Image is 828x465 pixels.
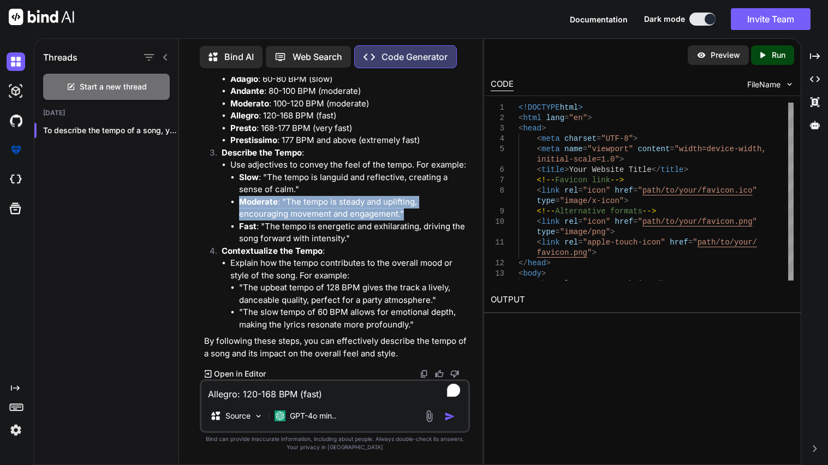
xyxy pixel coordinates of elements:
[633,134,638,143] span: >
[43,51,78,64] h1: Threads
[43,125,178,136] p: To describe the tempo of a song, you can...
[578,186,582,195] span: =
[519,259,528,267] span: </
[537,145,541,153] span: <
[541,217,560,226] span: link
[546,259,551,267] span: >
[610,228,615,236] span: >
[230,110,259,121] strong: Allegro
[642,217,753,226] span: path/to/your/favicon.png
[230,257,468,331] li: Explain how the tempo contributes to the overall mood or style of the song. For example:
[670,238,688,247] span: href
[560,196,624,205] span: "image/x-icon"
[230,134,468,147] li: : 177 BPM and above (extremely fast)
[420,369,428,378] img: copy
[541,238,560,247] span: link
[551,279,555,288] span: >
[491,279,504,289] div: 14
[564,114,569,122] span: =
[230,74,258,84] strong: Adagio
[537,238,541,247] span: <
[555,207,642,216] span: Alternative formats
[491,123,504,134] div: 3
[615,217,634,226] span: href
[711,50,740,61] p: Preview
[491,175,504,186] div: 7
[230,85,468,98] li: : 80-100 BPM (moderate)
[578,217,582,226] span: =
[222,245,468,258] p: :
[670,279,674,288] span: >
[615,186,634,195] span: href
[7,52,25,71] img: darkChat
[747,79,781,90] span: FileName
[555,279,651,288] span: Welcome to My Website
[537,228,556,236] span: type
[537,176,556,184] span: <!--
[772,50,785,61] p: Run
[555,228,559,236] span: =
[290,410,336,421] p: GPT-4o min..
[9,9,74,25] img: Bind AI
[642,207,656,216] span: -->
[204,335,468,360] p: By following these steps, you can effectively describe the tempo of a song and its impact on the ...
[633,217,638,226] span: =
[670,145,674,153] span: =
[222,147,468,159] p: :
[230,135,277,145] strong: Prestissimo
[693,238,697,247] span: "
[222,147,302,158] strong: Describe the Tempo
[564,217,578,226] span: rel
[225,410,251,421] p: Source
[435,369,444,378] img: like
[652,279,661,288] span: </
[560,228,610,236] span: "image/png"
[80,81,147,92] span: Start a new thread
[541,269,546,278] span: >
[523,124,542,133] span: head
[541,134,560,143] span: meta
[519,124,523,133] span: <
[537,207,556,216] span: <!--
[484,287,801,313] h2: OUTPUT
[491,217,504,227] div: 10
[491,258,504,269] div: 12
[239,220,468,245] li: : "The tempo is energetic and exhilarating, driving the song forward with intensity."
[382,50,448,63] p: Code Generator
[537,134,541,143] span: <
[578,103,582,112] span: >
[450,369,459,378] img: dislike
[7,141,25,159] img: premium
[230,86,264,96] strong: Andante
[239,172,259,182] strong: Slow
[592,248,597,257] span: >
[564,134,597,143] span: charset
[633,186,638,195] span: =
[583,186,610,195] span: "icon"
[652,165,661,174] span: </
[688,238,693,247] span: =
[578,238,582,247] span: =
[200,435,470,451] p: Bind can provide inaccurate information, including about people. Always double-check its answers....
[519,114,523,122] span: <
[638,186,642,195] span: "
[638,217,642,226] span: "
[731,8,811,30] button: Invite Team
[528,259,546,267] span: head
[7,170,25,189] img: cloudideIcon
[491,134,504,144] div: 4
[583,238,665,247] span: "apple-touch-icon"
[583,145,587,153] span: =
[230,98,269,109] strong: Moderato
[491,186,504,196] div: 8
[541,124,546,133] span: >
[519,103,560,112] span: <!DOCTYPE
[293,50,342,63] p: Web Search
[34,109,178,117] h2: [DATE]
[7,82,25,100] img: darkAi-studio
[230,98,468,110] li: : 100-120 BPM (moderate)
[7,421,25,439] img: settings
[638,145,670,153] span: content
[753,217,757,226] span: "
[587,114,592,122] span: >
